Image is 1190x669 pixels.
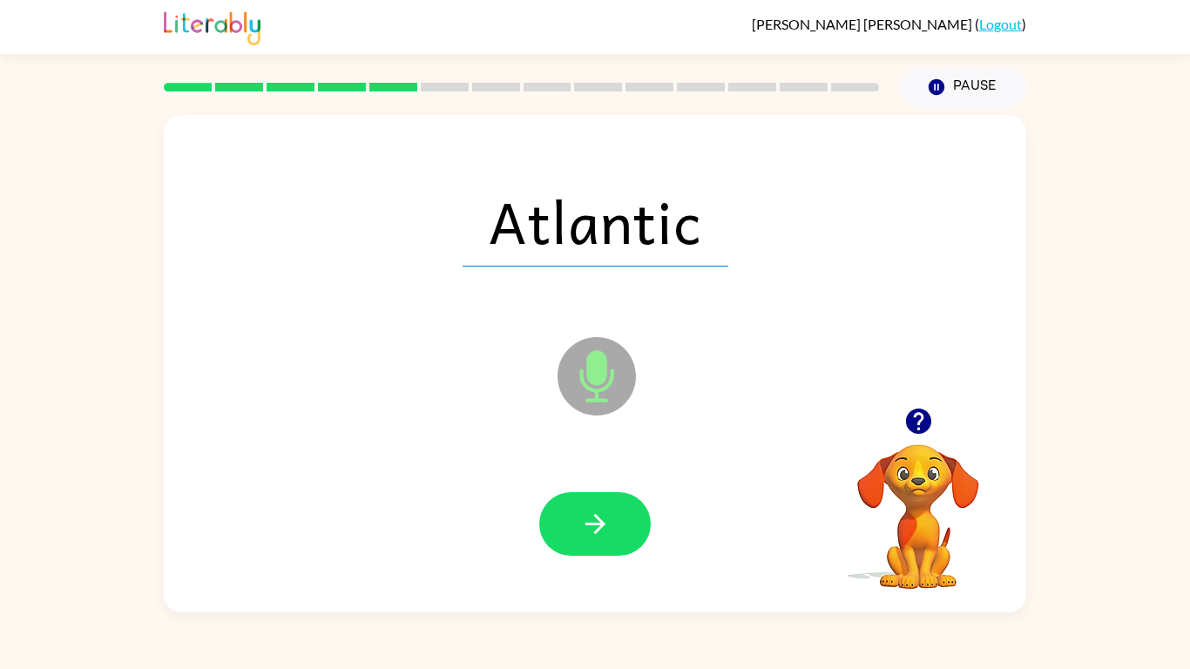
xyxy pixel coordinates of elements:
[752,16,1026,32] div: ( )
[979,16,1022,32] a: Logout
[752,16,975,32] span: [PERSON_NAME] [PERSON_NAME]
[164,7,260,45] img: Literably
[831,417,1005,591] video: Your browser must support playing .mp4 files to use Literably. Please try using another browser.
[463,176,728,267] span: Atlantic
[900,67,1026,107] button: Pause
